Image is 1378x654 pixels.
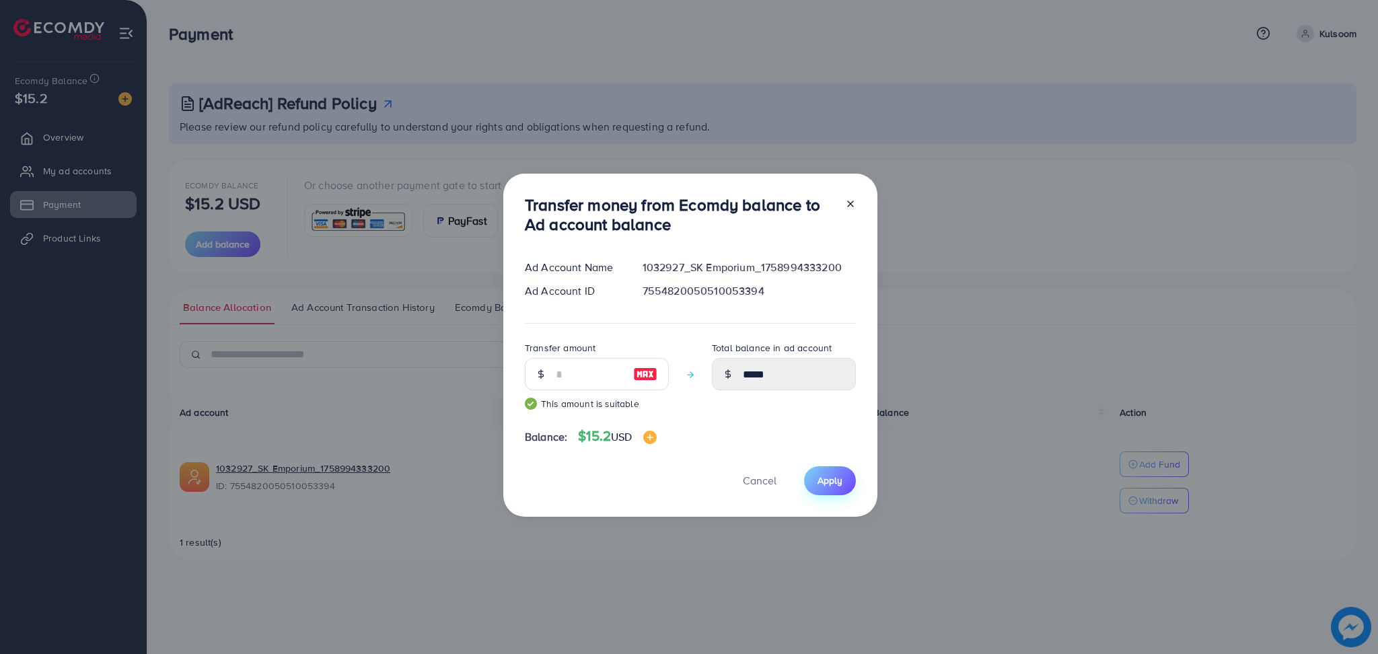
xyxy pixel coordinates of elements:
[712,341,832,355] label: Total balance in ad account
[632,283,867,299] div: 7554820050510053394
[525,341,595,355] label: Transfer amount
[643,431,657,444] img: image
[633,366,657,382] img: image
[514,260,632,275] div: Ad Account Name
[726,466,793,495] button: Cancel
[818,474,842,487] span: Apply
[632,260,867,275] div: 1032927_SK Emporium_1758994333200
[514,283,632,299] div: Ad Account ID
[525,397,669,410] small: This amount is suitable
[611,429,632,444] span: USD
[525,398,537,410] img: guide
[525,429,567,445] span: Balance:
[804,466,856,495] button: Apply
[743,473,776,488] span: Cancel
[525,195,834,234] h3: Transfer money from Ecomdy balance to Ad account balance
[578,428,656,445] h4: $15.2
